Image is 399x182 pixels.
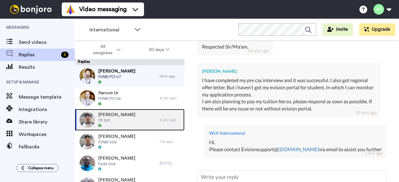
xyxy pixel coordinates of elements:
[7,5,54,14] img: bj-logo-header-white.svg
[19,51,59,58] span: Replies
[364,150,383,156] div: 1 min ago
[19,131,75,138] span: Workspaces
[79,156,95,171] img: 27eae013-6e91-46e1-8cbe-64125cb1c4be-thumb.jpg
[98,118,135,123] span: CF 001
[322,23,353,36] button: Invite
[19,93,75,101] span: Message template
[61,52,69,58] div: 2
[98,161,135,166] span: Funbi 004
[98,133,135,140] span: [PERSON_NAME]
[359,23,395,36] button: Upgrade
[98,96,121,101] span: FUNBI PCI 05
[75,109,185,131] a: [PERSON_NAME]CF 0012 sec ago
[75,59,185,65] div: Replies
[209,130,382,136] div: WLV International
[19,143,75,151] span: Fallbacks
[89,26,131,34] span: International
[75,152,185,174] a: [PERSON_NAME]Funbi 004[DATE]
[135,44,184,55] button: 30 days
[79,5,127,14] span: Video messaging
[79,90,95,106] img: c09c68b7-9708-48cd-a98b-e626f11a0c1e-thumb.jpg
[160,117,181,122] div: 2 sec ago
[160,139,181,144] div: 1 hr ago
[65,4,75,14] img: vm-color.svg
[75,131,185,152] a: [PERSON_NAME]FUNBI 0061 hr ago
[248,48,269,54] div: 56 min ago
[160,74,181,79] div: 14 hr ago
[19,106,75,113] span: Integrations
[98,140,135,145] span: FUNBI 006
[28,166,54,170] span: Collapse menu
[79,68,95,84] img: 9dfb7d97-2856-4181-85e0-e99e13665e2b-thumb.jpg
[98,155,135,161] span: [PERSON_NAME]
[98,68,135,74] span: [PERSON_NAME]
[19,118,75,126] span: Share library
[160,96,181,100] div: 4 sec ago
[160,161,181,166] div: [DATE]
[202,68,375,74] div: [PERSON_NAME]
[76,41,135,58] button: All assignees
[355,110,377,116] div: 54 min ago
[98,90,121,96] span: Haroon Ur
[16,164,59,172] button: Collapse menu
[90,44,115,56] span: All assignees
[79,112,95,128] img: 6e96bc2d-f13c-4f31-a1a5-70699ff96792-thumb.jpg
[75,87,185,109] a: Haroon UrFUNBI PCI 054 sec ago
[79,134,95,149] img: 20357b13-09c5-4b1e-98cd-6bacbcb48d6b-thumb.jpg
[75,65,185,87] a: [PERSON_NAME]FUNBI PCI 0714 hr ago
[19,39,75,46] span: Send videos
[202,98,375,112] div: I am also planning to pay my tuition fee so, please respond as soon as possible. If there will be...
[202,43,268,50] div: Respected Sir/Ma'am,
[98,112,135,118] span: [PERSON_NAME]
[98,74,135,79] span: FUNBI PCI 07
[278,146,319,152] a: [DOMAIN_NAME]
[202,77,375,98] div: I have completed my pre cas interview and it was successful. I also got regional offer letter. Bu...
[209,139,382,153] div: Hi, Please contact Evisionsupport@ via email to assist you further
[19,63,75,71] span: Results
